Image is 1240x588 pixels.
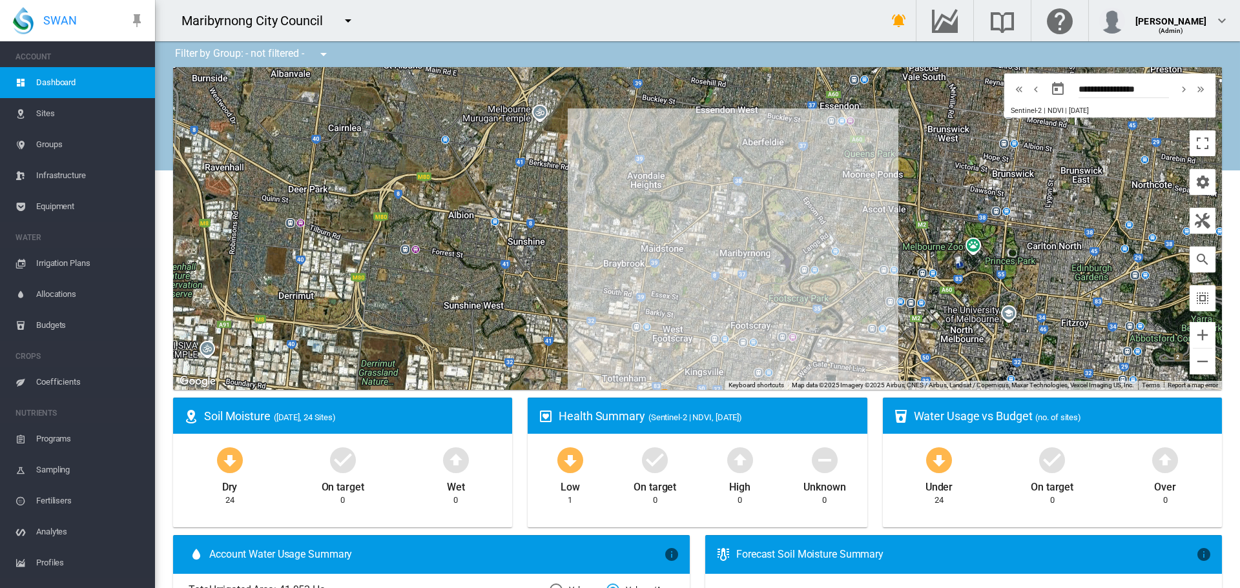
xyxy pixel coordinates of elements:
div: Soil Moisture [204,408,502,424]
md-icon: icon-arrow-up-bold-circle [1150,444,1181,475]
div: 0 [822,494,827,506]
div: 0 [653,494,657,506]
md-icon: icon-arrow-up-bold-circle [725,444,756,475]
md-icon: icon-checkbox-marked-circle [1037,444,1068,475]
div: NDVI: 01 Angliss Reserve SHA [656,389,674,412]
div: 24 [935,494,944,506]
img: SWAN-Landscape-Logo-Colour-drop.png [13,7,34,34]
md-icon: Go to the Data Hub [929,13,960,28]
div: Under [925,475,953,494]
span: Allocations [36,279,145,310]
md-icon: icon-chevron-right [1177,81,1191,97]
span: (no. of sites) [1035,412,1081,422]
div: On target [322,475,364,494]
span: Coefficients [36,367,145,398]
span: Budgets [36,310,145,341]
div: 0 [738,494,742,506]
div: 0 [340,494,345,506]
span: Sampling [36,454,145,485]
button: icon-menu-down [311,41,336,67]
img: profile.jpg [1099,8,1125,34]
md-icon: icon-information [1196,547,1212,562]
button: md-calendar [1045,76,1071,102]
md-icon: icon-arrow-up-bold-circle [440,444,471,475]
md-icon: icon-chevron-left [1029,81,1043,97]
span: Equipment [36,191,145,222]
button: icon-chevron-right [1175,81,1192,97]
md-icon: icon-arrow-down-bold-circle [214,444,245,475]
div: 24 [225,494,234,506]
span: Irrigation Plans [36,248,145,279]
button: Zoom out [1190,349,1215,374]
span: SWAN [43,12,77,28]
md-icon: Click here for help [1044,13,1075,28]
md-icon: icon-map-marker-radius [183,409,199,424]
button: Zoom in [1190,322,1215,348]
div: On target [1031,475,1073,494]
div: Unknown [803,475,845,494]
button: icon-chevron-double-right [1192,81,1209,97]
span: Fertilisers [36,485,145,516]
md-icon: icon-pin [129,13,145,28]
div: [PERSON_NAME] [1135,10,1206,23]
span: Infrastructure [36,160,145,191]
div: High [729,475,750,494]
div: 0 [453,494,458,506]
button: icon-chevron-double-left [1011,81,1028,97]
md-icon: icon-menu-down [340,13,356,28]
md-icon: icon-cup-water [893,409,909,424]
div: Health Summary [559,408,856,424]
span: Groups [36,129,145,160]
span: | [DATE] [1065,106,1088,115]
a: Report a map error [1168,381,1218,389]
div: 0 [1050,494,1055,506]
div: Filter by Group: - not filtered - [165,41,340,67]
div: Maribyrnong City Council [181,12,335,30]
md-icon: icon-checkbox-marked-circle [327,444,358,475]
button: Toggle fullscreen view [1190,130,1215,156]
md-icon: icon-chevron-down [1214,13,1230,28]
div: 0 [1163,494,1168,506]
span: (Admin) [1159,27,1184,34]
button: icon-chevron-left [1028,81,1044,97]
span: Programs [36,423,145,454]
md-icon: icon-select-all [1195,290,1210,306]
div: Low [561,475,580,494]
md-icon: icon-cog [1195,174,1210,190]
span: ([DATE], 24 Sites) [274,412,336,422]
img: Google [176,373,219,390]
span: (Sentinel-2 | NDVI, [DATE]) [648,412,742,422]
div: Wet [447,475,465,494]
button: icon-select-all [1190,285,1215,311]
div: Forecast Soil Moisture Summary [736,547,1196,562]
md-icon: icon-information [664,547,679,562]
a: Open this area in Google Maps (opens a new window) [176,373,219,390]
button: icon-menu-down [335,8,361,34]
md-icon: Search the knowledge base [987,13,1018,28]
span: Dashboard [36,67,145,98]
span: Sentinel-2 | NDVI [1011,106,1063,115]
div: Dry [222,475,238,494]
span: Profiles [36,547,145,578]
md-icon: icon-thermometer-lines [716,547,731,562]
span: Analytes [36,516,145,547]
md-icon: icon-arrow-down-bold-circle [924,444,955,475]
div: Over [1154,475,1176,494]
a: Terms [1142,381,1160,389]
span: Sites [36,98,145,129]
button: icon-cog [1190,169,1215,195]
span: NUTRIENTS [15,403,145,423]
md-icon: icon-checkbox-marked-circle [639,444,670,475]
md-icon: icon-minus-circle [809,444,840,475]
md-icon: icon-arrow-down-bold-circle [555,444,586,475]
span: WATER [15,227,145,248]
div: Water Usage vs Budget [914,408,1212,424]
md-icon: icon-magnify [1195,252,1210,267]
span: Map data ©2025 Imagery ©2025 Airbus, CNES / Airbus, Landsat / Copernicus, Maxar Technologies, Vex... [792,381,1134,389]
md-icon: icon-water [189,547,204,562]
span: ACCOUNT [15,46,145,67]
md-icon: icon-menu-down [316,46,331,62]
span: CROPS [15,346,145,367]
md-icon: icon-chevron-double-left [1012,81,1026,97]
md-icon: icon-heart-box-outline [538,409,553,424]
